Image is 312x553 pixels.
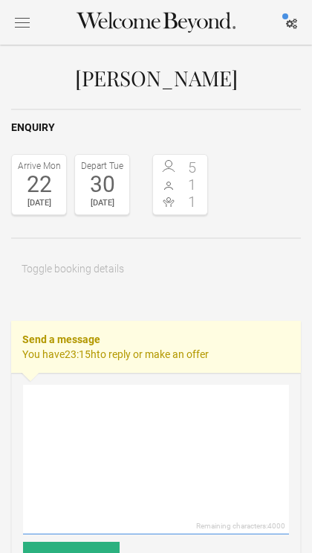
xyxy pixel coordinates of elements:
[11,254,134,284] button: Toggle booking details
[16,173,62,196] div: 22
[79,173,126,196] div: 30
[65,348,97,360] flynt-countdown: 23:15h
[181,177,204,192] span: 1
[11,67,301,89] h1: [PERSON_NAME]
[22,347,290,362] span: You have to reply or make an offer
[16,196,62,211] div: [DATE]
[16,159,62,173] div: Arrive Mon
[79,196,126,211] div: [DATE]
[79,159,126,173] div: Depart Tue
[11,120,301,135] h2: Enquiry
[181,194,204,209] span: 1
[11,321,301,373] h2: Send a message
[181,160,204,175] span: 5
